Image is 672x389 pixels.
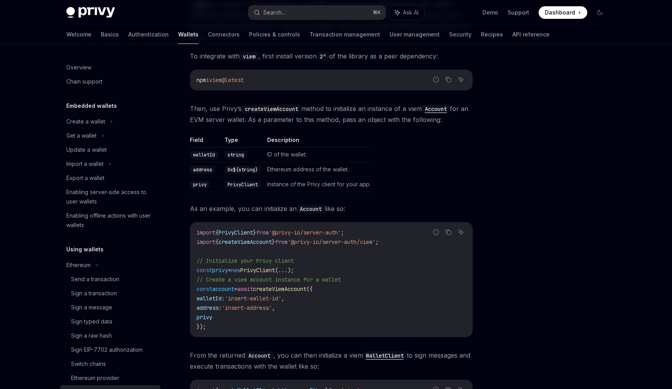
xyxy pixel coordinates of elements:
[272,238,275,245] span: }
[240,267,275,274] span: PrivyClient
[253,285,306,293] span: createViemAccount
[60,60,160,75] a: Overview
[431,75,441,85] button: Report incorrect code
[594,6,606,19] button: Toggle dark mode
[190,350,473,372] span: From the returned , you can then initialize a viem to sign messages and execute transactions with...
[288,267,294,274] span: );
[71,359,106,369] div: Switch chains
[190,203,473,214] span: As an example, you can initialize an like so:
[275,267,278,274] span: (
[272,304,275,311] span: ,
[60,75,160,89] a: Chain support
[219,229,253,236] span: PrivyClient
[341,229,344,236] span: ;
[209,76,244,84] span: viem@latest
[215,238,219,245] span: {
[431,227,441,237] button: Report incorrect code
[60,300,160,314] a: Sign a message
[197,229,215,236] span: import
[197,323,206,330] span: });
[60,209,160,232] a: Enabling offline actions with user wallets
[66,260,91,270] div: Ethereum
[288,238,375,245] span: '@privy-io/server-auth/viem'
[197,314,212,321] span: privy
[128,25,169,44] a: Authentication
[66,77,102,86] div: Chain support
[60,357,160,371] a: Switch chains
[66,25,91,44] a: Welcome
[539,6,587,19] a: Dashboard
[390,25,440,44] a: User management
[240,52,259,61] code: viem
[363,351,407,360] code: WalletClient
[281,295,284,302] span: ,
[66,211,156,230] div: Enabling offline actions with user wallets
[422,105,450,113] a: Account
[545,9,575,16] span: Dashboard
[449,25,472,44] a: Security
[253,229,256,236] span: }
[178,25,199,44] a: Wallets
[219,238,272,245] span: createViemAccount
[512,25,550,44] a: API reference
[60,371,160,385] a: Ethereum provider
[190,51,473,62] span: To integrate with , first install version of the library as a peer dependency:
[278,267,288,274] span: ...
[71,331,112,340] div: Sign a raw hash
[225,295,281,302] span: 'insert-wallet-id'
[269,229,341,236] span: '@privy-io/server-auth'
[71,289,117,298] div: Sign a transaction
[60,272,160,286] a: Send a transaction
[264,147,371,162] td: ID of the wallet.
[60,286,160,300] a: Sign a transaction
[101,25,119,44] a: Basics
[60,185,160,209] a: Enabling server-side access to user wallets
[221,136,264,147] th: Type
[390,5,424,20] button: Ask AI
[190,181,210,189] code: privy
[443,75,453,85] button: Copy the contents from the code block
[212,285,234,293] span: account
[249,25,300,44] a: Policies & controls
[66,245,104,254] h5: Using wallets
[222,304,272,311] span: 'insert-address'
[197,267,212,274] span: const
[71,345,142,354] div: Sign EIP-7702 authorization
[224,181,261,189] code: PrivyClient
[264,177,371,192] td: Instance of the Privy client for your app.
[197,257,294,264] span: // Initialize your Privy client
[60,143,160,157] a: Update a wallet
[60,329,160,343] a: Sign a raw hash
[306,285,313,293] span: ({
[363,351,407,359] a: WalletClient
[375,238,379,245] span: ;
[310,25,380,44] a: Transaction management
[71,274,119,284] div: Send a transaction
[190,103,473,125] span: Then, use Privy’s method to initialize an instance of a viem for an EVM server wallet. As a param...
[483,9,498,16] a: Demo
[66,173,104,183] div: Export a wallet
[60,343,160,357] a: Sign EIP-7702 authorization
[60,314,160,329] a: Sign typed data
[197,295,225,302] span: walletId:
[197,76,206,84] span: npm
[228,267,231,274] span: =
[66,101,117,111] h5: Embedded wallets
[66,131,97,140] div: Get a wallet
[190,136,221,147] th: Field
[264,136,371,147] th: Description
[212,267,228,274] span: privy
[71,373,119,383] div: Ethereum provider
[224,151,247,159] code: string
[66,63,91,72] div: Overview
[66,145,107,155] div: Update a wallet
[456,227,466,237] button: Ask AI
[206,76,209,84] span: i
[264,162,371,177] td: Ethereum address of the wallet.
[481,25,503,44] a: Recipes
[231,267,240,274] span: new
[263,8,285,17] div: Search...
[197,285,212,293] span: const
[197,276,341,283] span: // Create a viem account instance for a wallet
